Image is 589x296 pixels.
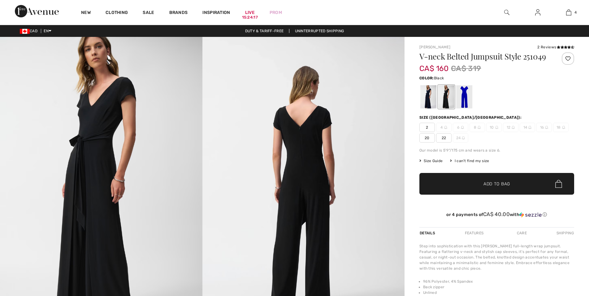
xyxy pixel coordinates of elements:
[106,10,128,16] a: Clothing
[20,29,40,33] span: CAD
[419,211,574,220] div: or 4 payments ofCA$ 40.00withSezzle Click to learn more about Sezzle
[519,212,542,218] img: Sezzle
[419,115,523,120] div: Size ([GEOGRAPHIC_DATA]/[GEOGRAPHIC_DATA]):
[470,123,485,132] span: 8
[444,126,447,129] img: ring-m.svg
[438,85,454,108] div: Black
[528,126,531,129] img: ring-m.svg
[81,10,91,16] a: New
[512,228,532,239] div: Care
[423,290,574,295] li: Unlined
[456,85,472,108] div: Royal Sapphire 163
[436,123,452,132] span: 4
[242,15,258,20] div: 15:24:17
[419,158,443,164] span: Size Guide
[419,243,574,271] div: Step into sophistication with this [PERSON_NAME] full-length wrap jumpsuit. Featuring a flatterin...
[419,52,548,60] h1: V-neck Belted Jumpsuit Style 251049
[504,9,509,16] img: search the website
[460,228,489,239] div: Features
[20,29,30,34] img: Canadian Dollar
[450,158,489,164] div: I can't find my size
[453,123,468,132] span: 6
[419,76,434,80] span: Color:
[423,284,574,290] li: Back zipper
[419,211,574,218] div: or 4 payments of with
[169,10,188,16] a: Brands
[545,126,548,129] img: ring-m.svg
[462,136,465,139] img: ring-m.svg
[536,123,552,132] span: 16
[461,126,464,129] img: ring-m.svg
[419,45,450,49] a: [PERSON_NAME]
[143,10,154,16] a: Sale
[434,76,444,80] span: Black
[495,126,498,129] img: ring-m.svg
[420,85,436,108] div: Midnight Blue
[419,173,574,195] button: Add to Bag
[436,133,452,143] span: 22
[419,58,448,73] span: CA$ 160
[483,181,510,187] span: Add to Bag
[503,123,518,132] span: 12
[574,10,577,15] span: 4
[566,9,571,16] img: My Bag
[451,63,481,74] span: CA$ 319
[562,126,565,129] img: ring-m.svg
[537,44,574,50] div: 2 Reviews
[520,123,535,132] span: 14
[245,9,255,16] a: Live15:24:17
[555,228,574,239] div: Shipping
[512,126,515,129] img: ring-m.svg
[453,133,468,143] span: 24
[419,148,574,153] div: Our model is 5'9"/175 cm and wears a size 6.
[530,9,545,16] a: Sign In
[270,9,282,16] a: Prom
[15,5,59,17] img: 1ère Avenue
[419,133,435,143] span: 20
[553,123,569,132] span: 18
[419,228,437,239] div: Details
[423,279,574,284] li: 96% Polyester, 4% Spandex
[553,9,584,16] a: 4
[483,211,510,217] span: CA$ 40.00
[555,180,562,188] img: Bag.svg
[549,250,583,265] iframe: Opens a widget where you can find more information
[419,123,435,132] span: 2
[202,10,230,16] span: Inspiration
[44,29,51,33] span: EN
[535,9,540,16] img: My Info
[486,123,502,132] span: 10
[478,126,481,129] img: ring-m.svg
